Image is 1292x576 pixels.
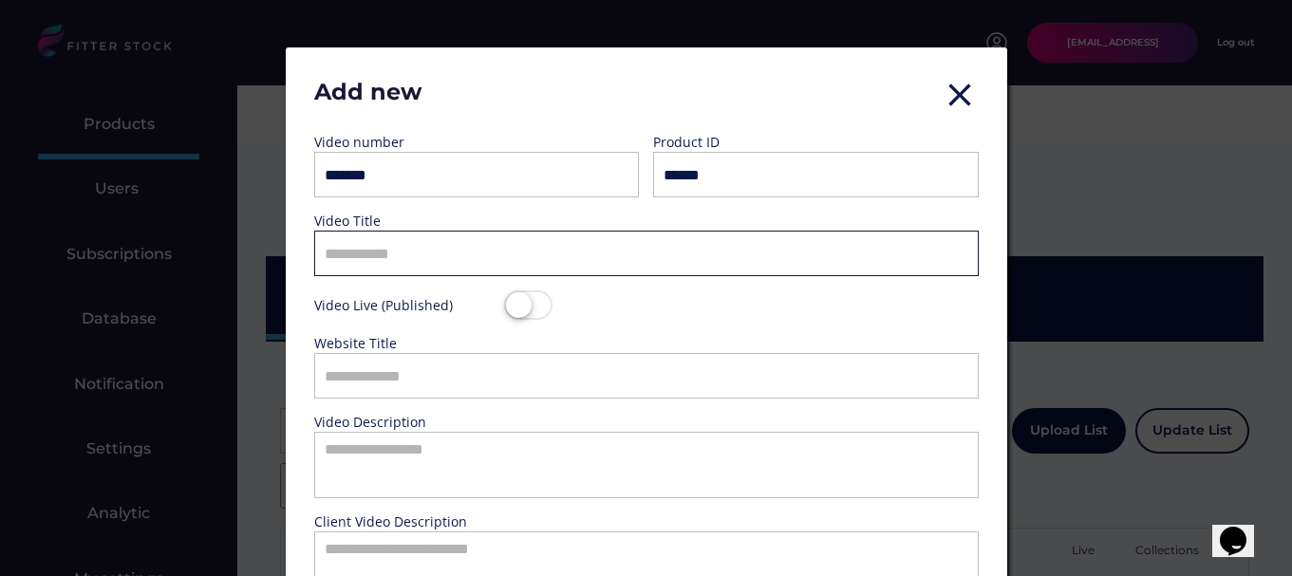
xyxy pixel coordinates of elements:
[314,212,504,231] div: Video Title
[314,512,504,531] div: Client Video Description
[1212,500,1273,557] iframe: chat widget
[941,76,979,114] button: close
[314,334,504,353] div: Website Title
[314,413,504,432] div: Video Description
[314,296,504,315] div: Video Live (Published)
[314,133,504,152] div: Video number
[653,133,843,152] div: Product ID
[314,76,504,119] div: Add new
